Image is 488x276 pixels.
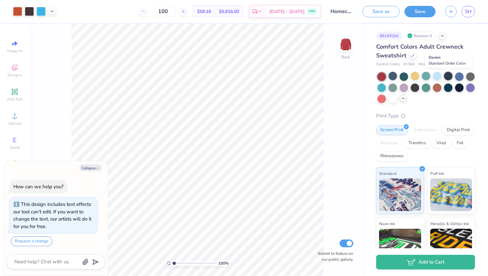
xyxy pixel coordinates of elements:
[376,62,400,67] span: Comfort Colors
[465,8,472,15] span: SH
[452,138,468,148] div: Foil
[326,5,358,18] input: Untitled Design
[269,8,305,15] span: [DATE] - [DATE]
[430,178,472,211] img: Puff Ink
[432,138,450,148] div: Vinyl
[418,62,451,67] span: Minimum Order: 12 +
[430,170,444,177] span: Puff Ink
[429,61,466,66] span: Standard Order Color
[376,32,402,40] div: # 514702A
[379,220,395,227] span: Neon Ink
[376,112,475,120] div: Print Type
[219,8,239,15] span: $5,916.00
[404,6,435,17] button: Save
[410,125,441,135] div: Embroidery
[11,237,52,246] button: Request a change
[430,229,472,261] img: Metallic & Glitter Ink
[430,220,469,227] span: Metallic & Glitter Ink
[150,6,176,17] input: – –
[13,183,64,190] div: How can we help you?
[404,138,430,148] div: Transfers
[405,32,435,40] div: Revision 0
[218,260,229,266] span: 100 %
[197,8,211,15] span: $59.16
[10,145,20,150] span: Greek
[379,229,421,261] img: Neon Ink
[7,97,23,102] span: Add Text
[339,38,352,51] img: Back
[376,125,408,135] div: Screen Print
[376,255,475,269] button: Add to Cart
[425,53,472,68] div: Denim
[462,6,475,17] a: SH
[13,201,91,230] div: This design includes text effects our tool can't edit. If you want to change the text, our artist...
[342,54,350,60] div: Back
[376,138,402,148] div: Applique
[8,72,22,78] span: Designs
[362,6,400,17] button: Save as
[379,170,396,177] span: Standard
[314,251,353,262] label: Submit to feature on our public gallery.
[8,121,21,126] span: Upload
[376,151,408,161] div: Rhinestones
[309,9,315,14] span: FREE
[7,48,23,54] span: Image AI
[379,178,421,211] img: Standard
[404,62,415,67] span: # 1566
[443,125,474,135] div: Digital Print
[376,43,464,59] span: Comfort Colors Adult Crewneck Sweatshirt
[80,164,101,171] button: Collapse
